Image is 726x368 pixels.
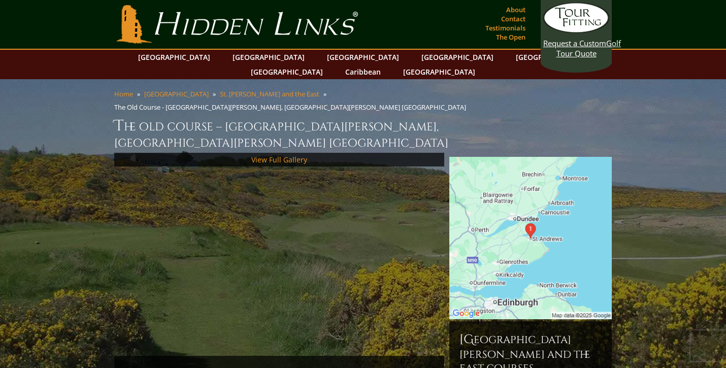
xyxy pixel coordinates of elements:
[493,30,528,44] a: The Open
[511,50,593,64] a: [GEOGRAPHIC_DATA]
[499,12,528,26] a: Contact
[543,3,609,58] a: Request a CustomGolf Tour Quote
[133,50,215,64] a: [GEOGRAPHIC_DATA]
[483,21,528,35] a: Testimonials
[227,50,310,64] a: [GEOGRAPHIC_DATA]
[449,157,612,319] img: Google Map of St Andrews Links, St Andrews, United Kingdom
[251,155,307,164] a: View Full Gallery
[246,64,328,79] a: [GEOGRAPHIC_DATA]
[220,89,319,98] a: St. [PERSON_NAME] and the East
[322,50,404,64] a: [GEOGRAPHIC_DATA]
[114,116,612,151] h1: The Old Course – [GEOGRAPHIC_DATA][PERSON_NAME], [GEOGRAPHIC_DATA][PERSON_NAME] [GEOGRAPHIC_DATA]
[416,50,499,64] a: [GEOGRAPHIC_DATA]
[114,103,470,112] li: The Old Course - [GEOGRAPHIC_DATA][PERSON_NAME], [GEOGRAPHIC_DATA][PERSON_NAME] [GEOGRAPHIC_DATA]
[543,38,606,48] span: Request a Custom
[114,89,133,98] a: Home
[398,64,480,79] a: [GEOGRAPHIC_DATA]
[144,89,209,98] a: [GEOGRAPHIC_DATA]
[340,64,386,79] a: Caribbean
[504,3,528,17] a: About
